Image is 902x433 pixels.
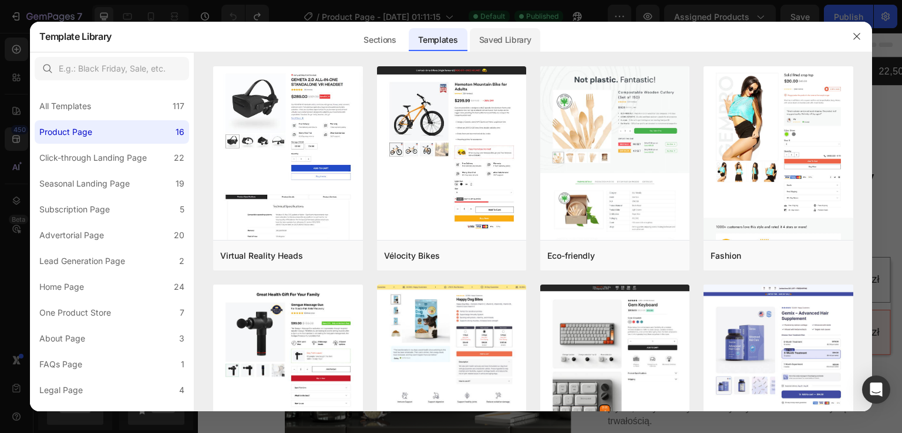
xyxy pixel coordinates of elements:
p: 30 Day Guarantee [477,32,559,46]
div: 117 [173,99,184,113]
div: 149,00 zł [410,189,473,211]
p: 22,500+ Happy Customers [681,32,800,46]
div: 1 [181,357,184,371]
div: Saved Library [470,28,541,52]
div: Seasonal Landing Page [39,177,130,191]
div: Contact Page [39,409,92,423]
h2: Template Library [39,21,112,52]
div: Virtual Reality Heads [220,249,303,263]
div: 149,00 zł [638,239,683,255]
div: 169,00 zł [477,190,518,209]
div: Lead Generation Page [39,254,125,268]
div: Fashion [711,249,741,263]
div: Home Page [39,280,84,294]
div: 2 [179,254,184,268]
div: 16 [176,125,184,139]
div: Click-through Landing Page [39,151,147,165]
div: 149,00 zł [588,239,633,255]
div: Legal Page [39,383,83,397]
div: 20 [174,228,184,242]
div: 19 [176,177,184,191]
p: Opinie zweryfikowanych klientów [470,168,581,178]
p: Roronoa Zoro w formie [DATE] – jedno z najbardziej imponujących wcieleń bohatera z . Plakat wykon... [410,344,687,393]
div: All Templates [39,99,91,113]
p: 1 sztuka [442,241,479,253]
div: About Page [39,331,85,346]
div: Vélocity Bikes [384,249,440,263]
div: 24 [174,280,184,294]
div: 288,00 zł [638,292,683,307]
div: 5 [180,202,184,216]
div: FAQs Page [39,357,82,371]
div: Sections [354,28,405,52]
div: Eco-friendly [547,249,595,263]
p: 2 sztuki [442,293,477,306]
div: Subscription Page [39,202,110,216]
div: 2 [179,409,184,423]
div: Templates [409,28,467,52]
div: Advertorial Page [39,228,104,242]
p: +700 5-Start Review [264,32,355,46]
div: 7 [180,306,184,320]
div: 298,00 zł [588,292,633,307]
p: 22,500+ Happy Customers [23,32,142,46]
div: 4 [179,383,184,397]
div: Open Intercom Messenger [862,376,890,404]
div: 3 [179,331,184,346]
h1: One Piece – Roronoa Zoro Plakat Aluminiowy [410,99,693,163]
div: Product Page [39,125,92,139]
input: E.g.: Black Friday, Sale, etc. [35,57,189,80]
div: 22 [174,151,184,165]
div: One Product Store [39,306,111,320]
em: One Piece [488,357,532,367]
